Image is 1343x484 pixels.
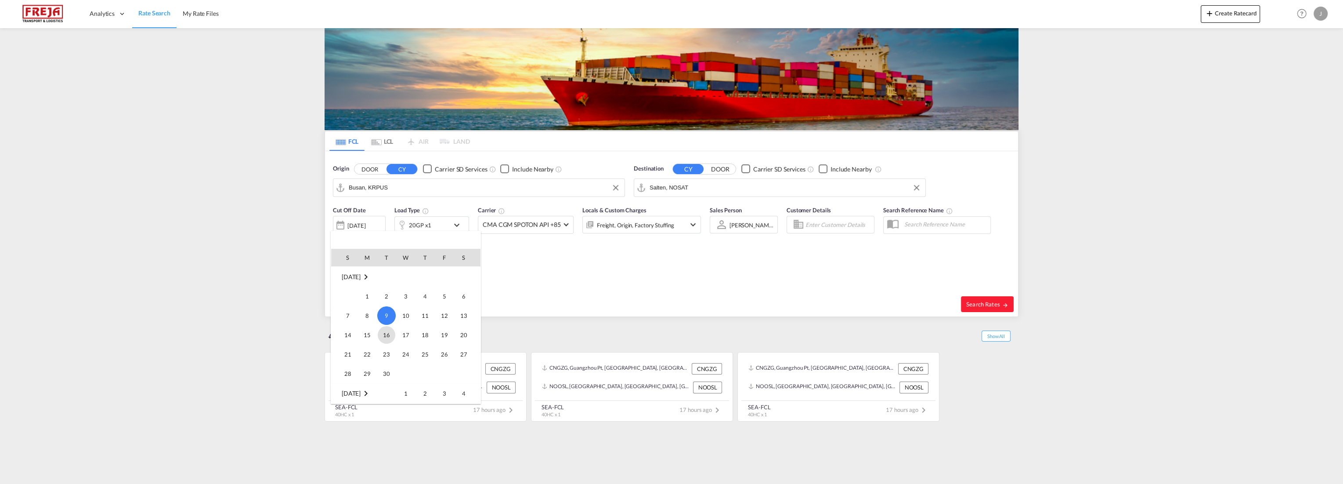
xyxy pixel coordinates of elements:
[416,385,434,402] span: 2
[396,306,415,325] td: Wednesday September 10 2025
[331,384,480,404] tr: Week 1
[331,364,357,384] td: Sunday September 28 2025
[415,306,435,325] td: Thursday September 11 2025
[378,365,395,382] span: 30
[378,326,395,344] span: 16
[339,365,357,382] span: 28
[342,389,361,397] span: [DATE]
[358,365,376,382] span: 29
[331,306,480,325] tr: Week 2
[396,287,415,306] td: Wednesday September 3 2025
[436,346,453,363] span: 26
[435,249,454,266] th: F
[455,287,473,305] span: 6
[357,249,377,266] th: M
[397,326,415,344] span: 17
[339,326,357,344] span: 14
[416,287,434,305] span: 4
[435,287,454,306] td: Friday September 5 2025
[454,287,480,306] td: Saturday September 6 2025
[396,384,415,404] td: Wednesday October 1 2025
[455,326,473,344] span: 20
[436,307,453,324] span: 12
[331,249,480,404] md-calendar: Calendar
[435,345,454,364] td: Friday September 26 2025
[358,287,376,305] span: 1
[339,307,357,324] span: 7
[357,325,377,345] td: Monday September 15 2025
[454,384,480,404] td: Saturday October 4 2025
[331,364,480,384] tr: Week 5
[331,249,357,266] th: S
[436,326,453,344] span: 19
[455,385,473,402] span: 4
[331,267,480,287] tr: Week undefined
[357,345,377,364] td: Monday September 22 2025
[397,385,415,402] span: 1
[358,307,376,324] span: 8
[454,249,480,266] th: S
[455,307,473,324] span: 13
[416,346,434,363] span: 25
[397,307,415,324] span: 10
[377,364,396,384] td: Tuesday September 30 2025
[454,345,480,364] td: Saturday September 27 2025
[415,384,435,404] td: Thursday October 2 2025
[377,306,396,325] span: 9
[436,385,453,402] span: 3
[396,345,415,364] td: Wednesday September 24 2025
[377,345,396,364] td: Tuesday September 23 2025
[415,325,435,345] td: Thursday September 18 2025
[331,325,480,345] tr: Week 3
[415,345,435,364] td: Thursday September 25 2025
[416,326,434,344] span: 18
[415,249,435,266] th: T
[396,249,415,266] th: W
[331,325,357,345] td: Sunday September 14 2025
[378,287,395,305] span: 2
[358,326,376,344] span: 15
[397,287,415,305] span: 3
[435,325,454,345] td: Friday September 19 2025
[357,287,377,306] td: Monday September 1 2025
[435,306,454,325] td: Friday September 12 2025
[378,346,395,363] span: 23
[454,325,480,345] td: Saturday September 20 2025
[331,384,396,404] td: October 2025
[377,306,396,325] td: Tuesday September 9 2025
[377,325,396,345] td: Tuesday September 16 2025
[377,287,396,306] td: Tuesday September 2 2025
[397,346,415,363] span: 24
[357,364,377,384] td: Monday September 29 2025
[377,249,396,266] th: T
[331,306,357,325] td: Sunday September 7 2025
[331,345,357,364] td: Sunday September 21 2025
[396,325,415,345] td: Wednesday September 17 2025
[454,306,480,325] td: Saturday September 13 2025
[455,346,473,363] span: 27
[436,287,453,305] span: 5
[415,287,435,306] td: Thursday September 4 2025
[416,307,434,324] span: 11
[331,267,480,287] td: September 2025
[358,346,376,363] span: 22
[435,384,454,404] td: Friday October 3 2025
[342,273,361,280] span: [DATE]
[331,345,480,364] tr: Week 4
[357,306,377,325] td: Monday September 8 2025
[339,346,357,363] span: 21
[331,287,480,306] tr: Week 1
